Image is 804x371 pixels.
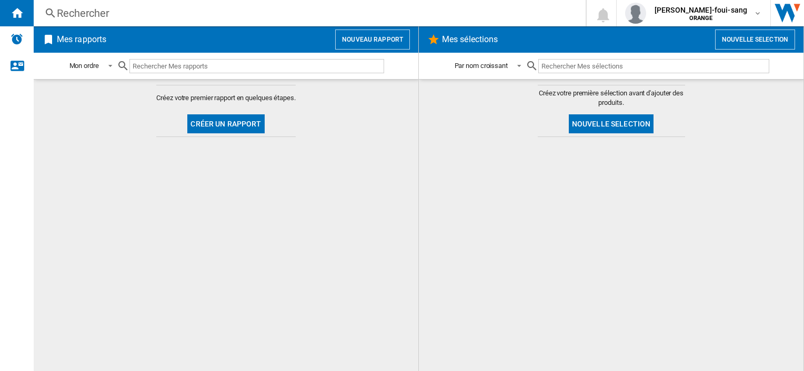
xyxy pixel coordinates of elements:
[55,30,108,50] h2: Mes rapports
[538,59,769,73] input: Rechercher Mes sélections
[11,33,23,45] img: alerts-logo.svg
[57,6,558,21] div: Rechercher
[335,30,410,50] button: Nouveau rapport
[69,62,99,70] div: Mon ordre
[689,15,713,22] b: ORANGE
[625,3,646,24] img: profile.jpg
[129,59,384,73] input: Rechercher Mes rapports
[655,5,747,15] span: [PERSON_NAME]-foui-sang
[538,89,685,108] span: Créez votre première sélection avant d'ajouter des produits.
[440,30,500,50] h2: Mes sélections
[569,114,654,133] button: Nouvelle selection
[187,114,264,133] button: Créer un rapport
[156,93,295,103] span: Créez votre premier rapport en quelques étapes.
[715,30,795,50] button: Nouvelle selection
[455,62,508,70] div: Par nom croissant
